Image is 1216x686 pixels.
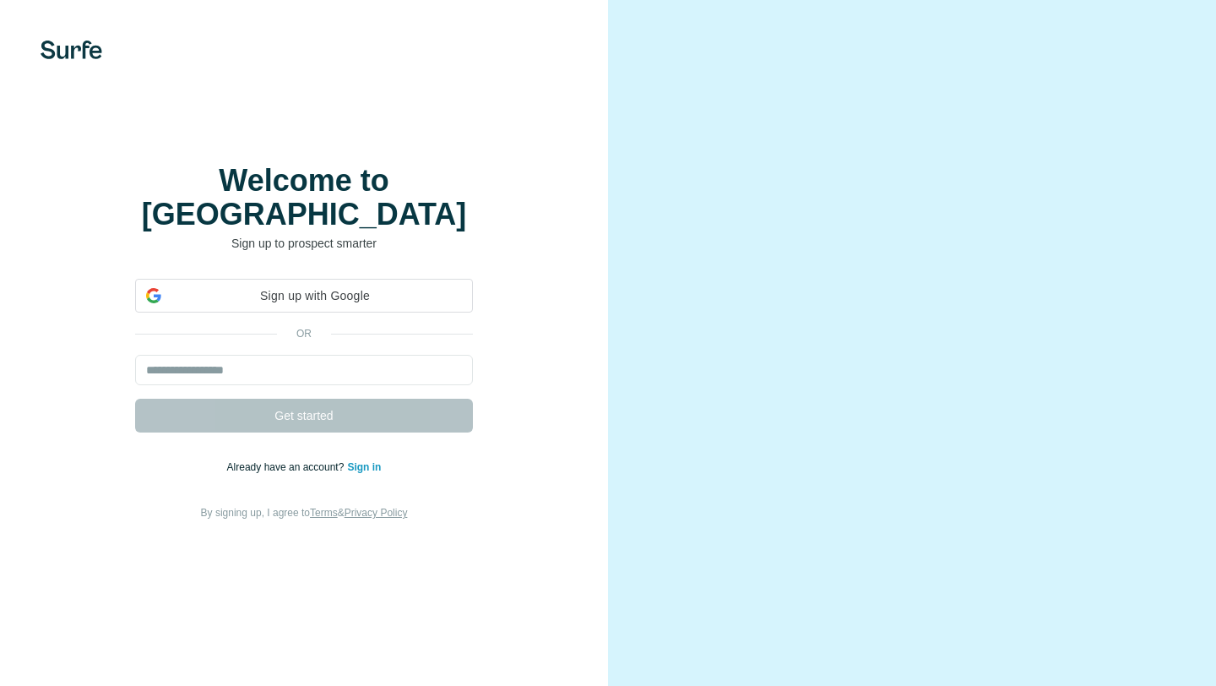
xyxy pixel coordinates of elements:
span: By signing up, I agree to & [201,507,408,519]
p: Sign up to prospect smarter [135,235,473,252]
span: Sign up with Google [168,287,462,305]
a: Privacy Policy [345,507,408,519]
img: Surfe's logo [41,41,102,59]
span: Already have an account? [227,461,348,473]
a: Sign in [347,461,381,473]
p: or [277,326,331,341]
h1: Welcome to [GEOGRAPHIC_DATA] [135,164,473,231]
div: Sign up with Google [135,279,473,313]
a: Terms [310,507,338,519]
